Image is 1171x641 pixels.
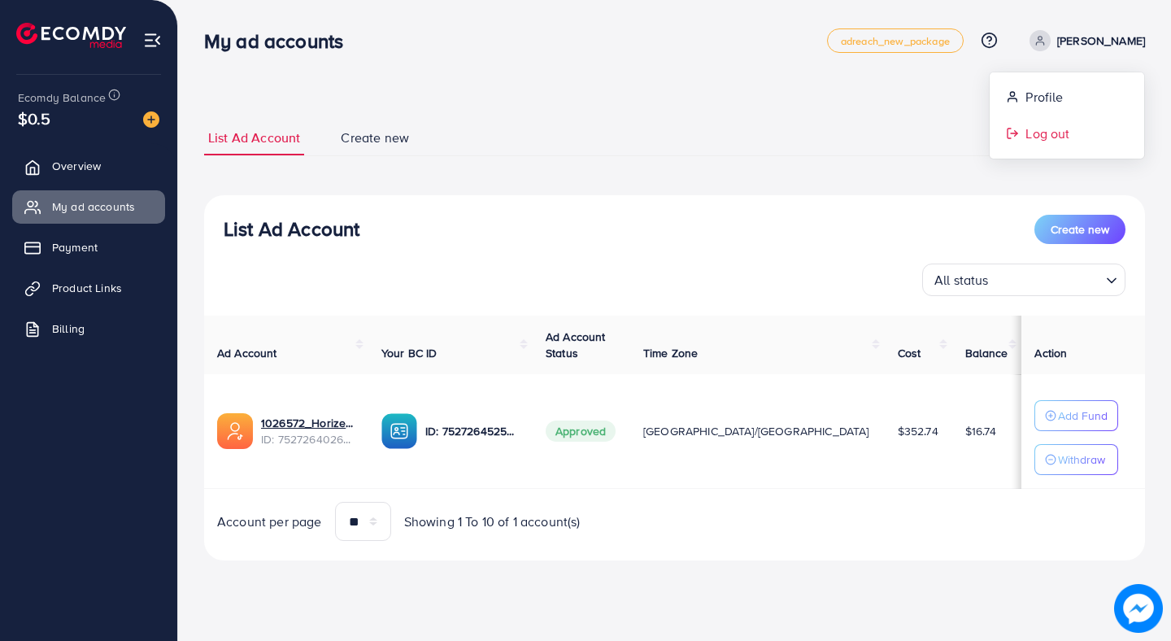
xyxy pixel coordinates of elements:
[546,329,606,361] span: Ad Account Status
[1051,221,1109,238] span: Create new
[1034,400,1118,431] button: Add Fund
[1058,406,1108,425] p: Add Fund
[217,512,322,531] span: Account per page
[965,423,997,439] span: $16.74
[841,36,950,46] span: adreach_new_package
[546,421,616,442] span: Approved
[18,89,106,106] span: Ecomdy Balance
[1025,124,1069,143] span: Log out
[12,272,165,304] a: Product Links
[989,72,1145,159] ul: [PERSON_NAME]
[898,345,921,361] span: Cost
[965,345,1008,361] span: Balance
[204,29,356,53] h3: My ad accounts
[217,413,253,449] img: ic-ads-acc.e4c84228.svg
[217,345,277,361] span: Ad Account
[224,217,359,241] h3: List Ad Account
[12,312,165,345] a: Billing
[1034,444,1118,475] button: Withdraw
[52,239,98,255] span: Payment
[827,28,964,53] a: adreach_new_package
[381,413,417,449] img: ic-ba-acc.ded83a64.svg
[1034,215,1125,244] button: Create new
[261,431,355,447] span: ID: 7527264026565558290
[381,345,437,361] span: Your BC ID
[261,415,355,431] a: 1026572_Horizen Store_1752578018180
[931,268,992,292] span: All status
[898,423,938,439] span: $352.74
[12,231,165,264] a: Payment
[643,345,698,361] span: Time Zone
[994,265,1099,292] input: Search for option
[1025,87,1063,107] span: Profile
[425,421,520,441] p: ID: 7527264525683523602
[52,198,135,215] span: My ad accounts
[208,129,300,147] span: List Ad Account
[52,158,101,174] span: Overview
[261,415,355,448] div: <span class='underline'>1026572_Horizen Store_1752578018180</span></br>7527264026565558290
[1114,584,1163,633] img: image
[922,264,1125,296] div: Search for option
[404,512,581,531] span: Showing 1 To 10 of 1 account(s)
[1057,31,1145,50] p: [PERSON_NAME]
[143,31,162,50] img: menu
[143,111,159,128] img: image
[52,280,122,296] span: Product Links
[18,107,51,130] span: $0.5
[1058,450,1105,469] p: Withdraw
[341,129,409,147] span: Create new
[1034,345,1067,361] span: Action
[52,320,85,337] span: Billing
[1023,30,1145,51] a: [PERSON_NAME]
[643,423,869,439] span: [GEOGRAPHIC_DATA]/[GEOGRAPHIC_DATA]
[16,23,126,48] img: logo
[12,150,165,182] a: Overview
[12,190,165,223] a: My ad accounts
